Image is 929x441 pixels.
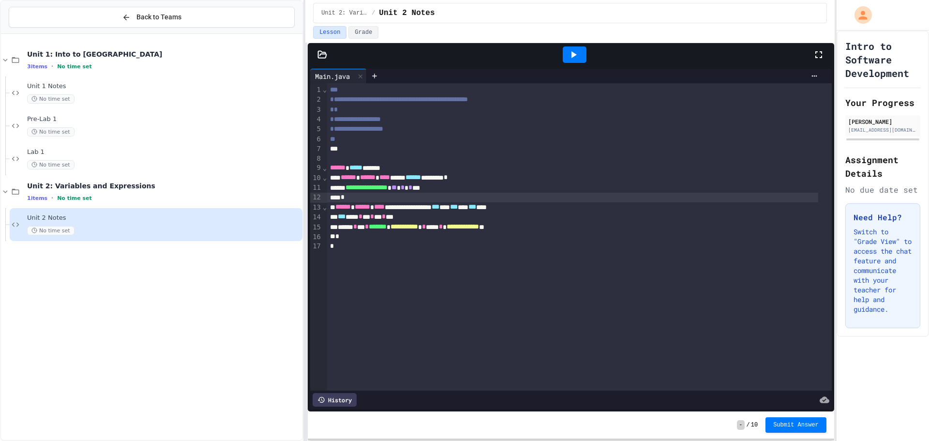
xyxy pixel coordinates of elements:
[751,421,758,429] span: 10
[348,26,378,39] button: Grade
[310,135,322,144] div: 6
[773,421,819,429] span: Submit Answer
[310,71,355,81] div: Main.java
[313,393,357,407] div: History
[27,160,75,169] span: No time set
[27,148,300,156] span: Lab 1
[9,7,295,28] button: Back to Teams
[845,39,920,80] h1: Intro to Software Development
[845,153,920,180] h2: Assignment Details
[854,227,912,314] p: Switch to "Grade View" to access the chat feature and communicate with your teacher for help and ...
[51,62,53,70] span: •
[844,4,874,26] div: My Account
[313,26,346,39] button: Lesson
[27,82,300,91] span: Unit 1 Notes
[737,420,744,430] span: -
[27,182,300,190] span: Unit 2: Variables and Expressions
[322,174,327,182] span: Fold line
[854,212,912,223] h3: Need Help?
[27,214,300,222] span: Unit 2 Notes
[310,154,322,164] div: 8
[310,105,322,115] div: 3
[372,9,375,17] span: /
[57,63,92,70] span: No time set
[310,124,322,134] div: 5
[27,226,75,235] span: No time set
[765,417,826,433] button: Submit Answer
[845,184,920,196] div: No due date set
[310,69,367,83] div: Main.java
[379,7,435,19] span: Unit 2 Notes
[848,126,917,134] div: [EMAIL_ADDRESS][DOMAIN_NAME]
[310,242,322,251] div: 17
[27,94,75,104] span: No time set
[57,195,92,201] span: No time set
[27,50,300,59] span: Unit 1: Into to [GEOGRAPHIC_DATA]
[310,203,322,213] div: 13
[322,203,327,211] span: Fold line
[27,63,47,70] span: 3 items
[310,85,322,95] div: 1
[845,96,920,109] h2: Your Progress
[310,144,322,154] div: 7
[310,95,322,105] div: 2
[310,173,322,183] div: 10
[27,195,47,201] span: 1 items
[51,194,53,202] span: •
[310,115,322,124] div: 4
[310,193,322,202] div: 12
[27,127,75,137] span: No time set
[747,421,750,429] span: /
[322,164,327,172] span: Fold line
[27,115,300,123] span: Pre-Lab 1
[136,12,181,22] span: Back to Teams
[322,86,327,93] span: Fold line
[310,183,322,193] div: 11
[848,117,917,126] div: [PERSON_NAME]
[310,223,322,232] div: 15
[310,232,322,242] div: 16
[310,213,322,222] div: 14
[310,163,322,173] div: 9
[321,9,368,17] span: Unit 2: Variables and Expressions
